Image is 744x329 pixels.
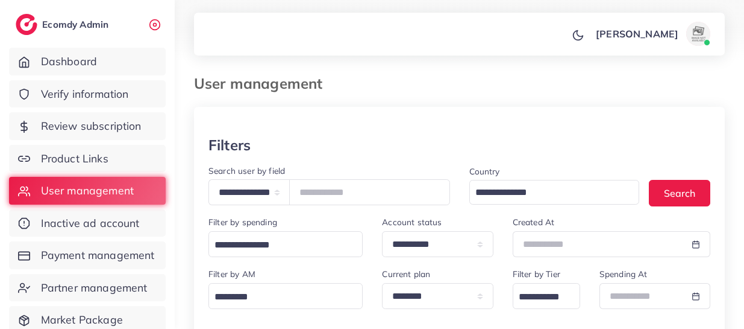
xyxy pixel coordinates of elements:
[41,280,148,296] span: Partner management
[382,268,430,280] label: Current plan
[513,283,580,309] div: Search for option
[41,312,123,328] span: Market Package
[514,288,564,307] input: Search for option
[9,80,166,108] a: Verify information
[382,216,442,228] label: Account status
[513,268,560,280] label: Filter by Tier
[208,216,277,228] label: Filter by spending
[41,151,108,167] span: Product Links
[9,274,166,302] a: Partner management
[599,268,648,280] label: Spending At
[596,27,678,41] p: [PERSON_NAME]
[210,236,347,255] input: Search for option
[208,268,255,280] label: Filter by AM
[469,180,640,205] div: Search for option
[208,283,363,309] div: Search for option
[42,19,111,30] h2: Ecomdy Admin
[16,14,37,35] img: logo
[469,165,500,177] label: Country
[208,165,285,177] label: Search user by field
[210,288,347,307] input: Search for option
[9,209,166,237] a: Inactive ad account
[9,48,166,75] a: Dashboard
[686,22,710,46] img: avatar
[41,216,140,231] span: Inactive ad account
[41,86,129,102] span: Verify information
[9,241,166,269] a: Payment management
[471,184,624,202] input: Search for option
[41,118,142,134] span: Review subscription
[208,136,251,154] h3: Filters
[41,183,134,199] span: User management
[589,22,715,46] a: [PERSON_NAME]avatar
[513,216,555,228] label: Created At
[9,177,166,205] a: User management
[194,75,332,92] h3: User management
[9,112,166,140] a: Review subscription
[16,14,111,35] a: logoEcomdy Admin
[41,54,97,69] span: Dashboard
[41,248,155,263] span: Payment management
[9,145,166,173] a: Product Links
[208,231,363,257] div: Search for option
[649,180,710,206] button: Search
